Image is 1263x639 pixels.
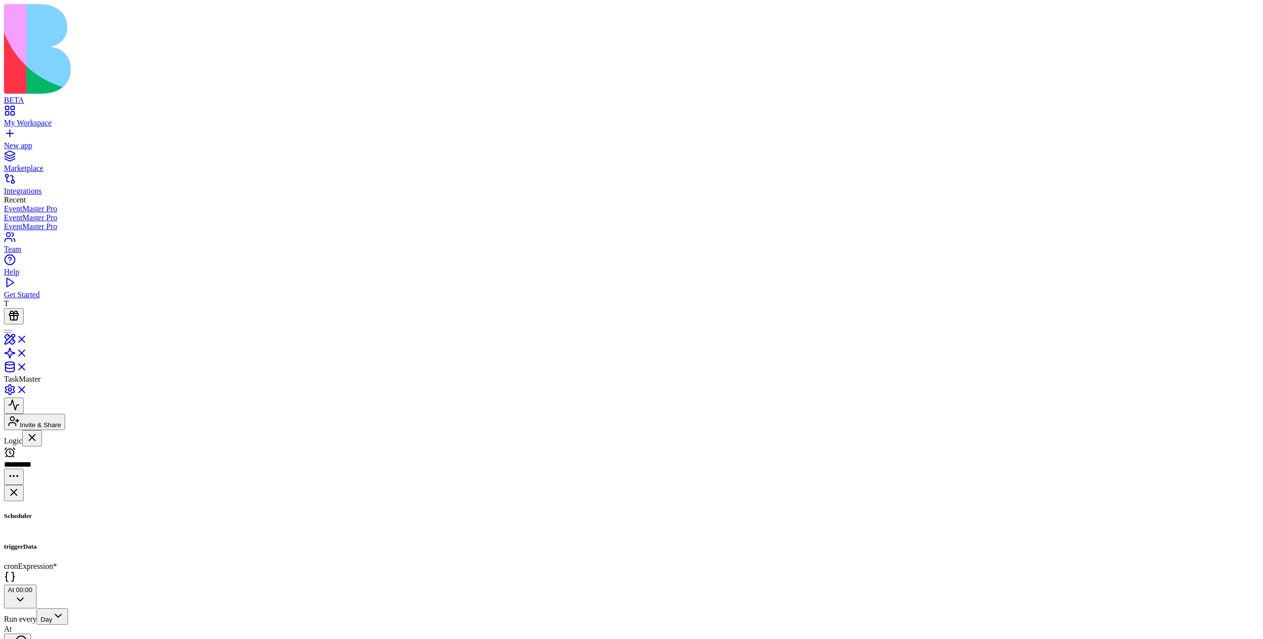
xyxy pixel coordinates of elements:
div: My Workspace [4,119,1259,127]
span: Recent [4,196,26,204]
div: BETA [4,96,1259,105]
a: EventMaster Pro [4,222,1259,231]
a: New app [4,132,1259,150]
span: T [4,299,9,308]
a: EventMaster Pro [4,204,1259,213]
a: My Workspace [4,110,1259,127]
img: logo [4,4,401,94]
a: Integrations [4,178,1259,196]
div: New app [4,141,1259,150]
button: Select preset schedule [4,585,37,608]
div: Get Started [4,290,1259,299]
h5: triggerData [4,543,1259,551]
a: EventMaster Pro [4,213,1259,222]
h5: Scheduler [4,512,1259,520]
span: TaskMaster [4,375,40,383]
div: Marketplace [4,164,1259,173]
a: Team [4,236,1259,254]
button: Select frequency [37,608,68,625]
button: Invite & Share [4,414,65,430]
div: Team [4,245,1259,254]
a: Marketplace [4,155,1259,173]
div: Help [4,268,1259,277]
a: Help [4,259,1259,277]
label: At [4,625,12,633]
label: Run every [4,615,37,623]
div: Integrations [4,187,1259,196]
a: BETA [4,87,1259,105]
span: cronExpression [4,562,53,570]
a: Get Started [4,281,1259,299]
span: Logic [4,437,22,445]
